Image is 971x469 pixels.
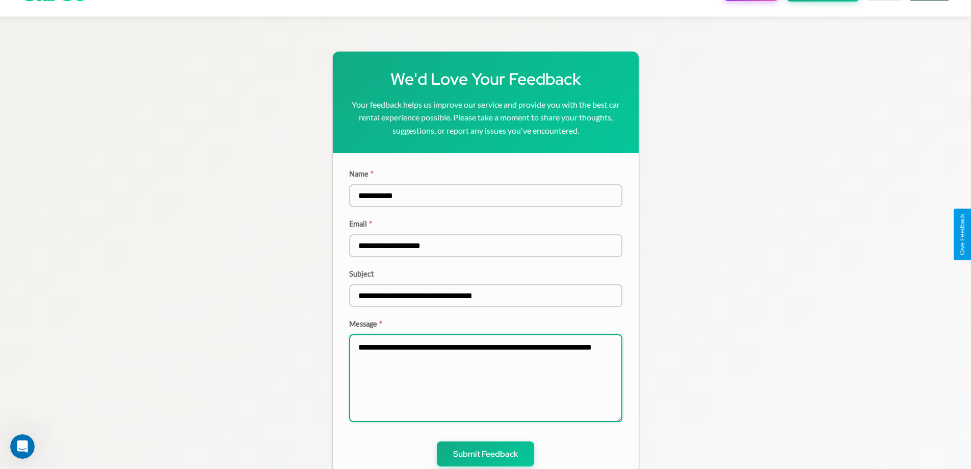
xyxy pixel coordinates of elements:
iframe: Intercom live chat [10,434,35,459]
label: Name [349,169,622,178]
h1: We'd Love Your Feedback [349,68,622,90]
button: Submit Feedback [437,441,534,466]
p: Your feedback helps us improve our service and provide you with the best car rental experience po... [349,98,622,137]
div: Give Feedback [959,214,966,255]
label: Message [349,319,622,328]
label: Subject [349,269,622,278]
label: Email [349,219,622,228]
